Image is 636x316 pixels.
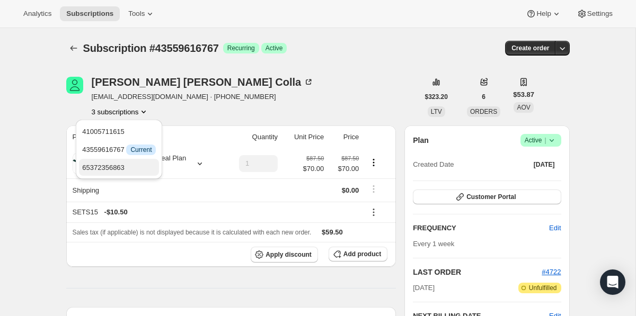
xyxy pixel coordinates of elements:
span: Laura Jo Colla [66,77,83,94]
button: #4722 [542,267,561,277]
span: - $10.50 [104,207,128,218]
h2: FREQUENCY [413,223,549,233]
span: Subscriptions [66,10,113,18]
span: Analytics [23,10,51,18]
span: Subscription #43559616767 [83,42,219,54]
div: Open Intercom Messenger [600,269,625,295]
span: LTV [431,108,442,115]
button: Analytics [17,6,58,21]
span: Edit [549,223,561,233]
button: Product actions [365,157,382,168]
button: 43559616767 InfoCurrent [79,141,159,158]
button: Edit [543,220,567,237]
span: Settings [587,10,613,18]
th: Unit Price [281,125,327,149]
button: Create order [505,41,555,56]
button: 6 [475,89,492,104]
button: Apply discount [251,247,318,263]
span: 6 [482,93,485,101]
span: Recurring [227,44,255,52]
a: #4722 [542,268,561,276]
button: Product actions [92,106,149,117]
span: 41005711615 [82,128,125,136]
button: 41005711615 [79,123,159,140]
button: 65372356863 [79,159,159,176]
button: $323.20 [419,89,454,104]
span: $53.87 [513,89,534,100]
button: Add product [329,247,387,261]
span: Tools [128,10,145,18]
span: Customer Portal [466,193,516,201]
span: Help [536,10,551,18]
h2: LAST ORDER [413,267,542,277]
h2: Plan [413,135,429,146]
button: Subscriptions [66,41,81,56]
span: Created Date [413,159,454,170]
span: Apply discount [266,250,312,259]
div: SETS15 [73,207,359,218]
button: Tools [122,6,162,21]
div: [PERSON_NAME] [PERSON_NAME] Colla [92,77,314,87]
span: Every 1 week [413,240,454,248]
span: Active [266,44,283,52]
span: $70.00 [330,164,359,174]
span: Active [525,135,557,146]
th: Price [327,125,362,149]
small: $87.50 [341,155,359,161]
span: | [544,136,546,145]
span: Unfulfilled [529,284,557,292]
span: Create order [511,44,549,52]
button: Customer Portal [413,189,561,204]
span: $0.00 [342,186,359,194]
span: [DATE] [413,283,435,293]
span: 65372356863 [82,164,125,171]
span: Add product [343,250,381,258]
th: Product [66,125,224,149]
button: Shipping actions [365,183,382,195]
button: Settings [570,6,619,21]
span: $323.20 [425,93,448,101]
th: Shipping [66,178,224,202]
span: AOV [517,104,530,111]
th: Quantity [224,125,281,149]
span: Sales tax (if applicable) is not displayed because it is calculated with each new order. [73,229,312,236]
button: [DATE] [527,157,561,172]
span: [EMAIL_ADDRESS][DOMAIN_NAME] · [PHONE_NUMBER] [92,92,314,102]
button: Subscriptions [60,6,120,21]
button: Help [519,6,568,21]
span: 43559616767 [82,146,156,154]
span: Current [130,146,152,154]
span: ORDERS [470,108,497,115]
span: $70.00 [303,164,324,174]
span: [DATE] [534,160,555,169]
span: $59.50 [322,228,343,236]
small: $87.50 [306,155,324,161]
